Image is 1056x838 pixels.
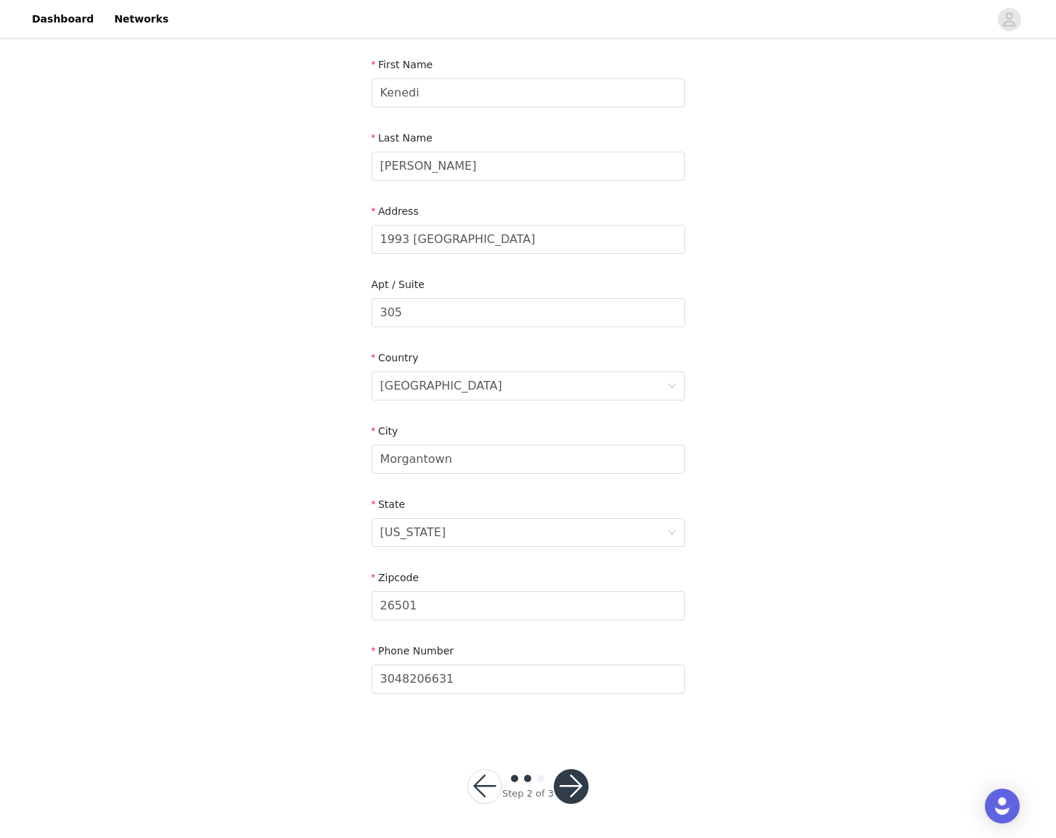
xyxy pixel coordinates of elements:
[372,645,454,657] label: Phone Number
[380,372,502,400] div: United States
[1002,8,1016,31] div: avatar
[985,789,1020,823] div: Open Intercom Messenger
[372,498,406,510] label: State
[372,205,419,217] label: Address
[23,3,102,36] a: Dashboard
[372,59,433,70] label: First Name
[502,786,554,801] div: Step 2 of 3
[668,528,676,538] i: icon: down
[668,382,676,392] i: icon: down
[372,279,425,290] label: Apt / Suite
[380,519,446,546] div: West Virginia
[105,3,177,36] a: Networks
[372,425,398,437] label: City
[372,572,419,583] label: Zipcode
[372,352,419,363] label: Country
[372,132,433,144] label: Last Name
